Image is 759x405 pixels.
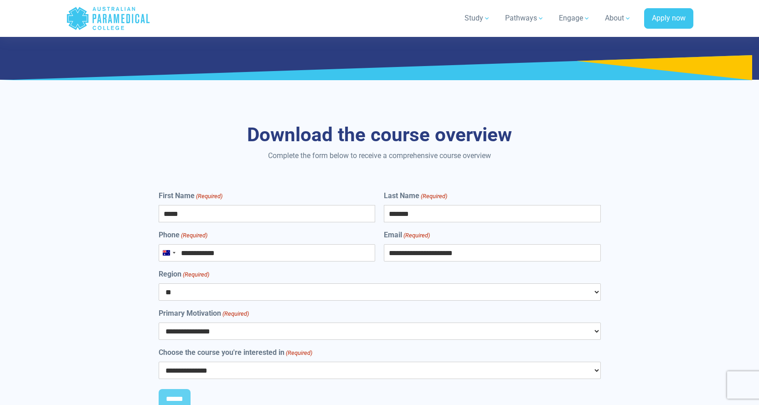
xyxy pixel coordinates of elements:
span: (Required) [403,231,430,240]
label: Region [159,269,209,280]
a: Apply now [644,8,693,29]
span: (Required) [420,192,448,201]
button: Selected country [159,245,178,261]
label: First Name [159,190,222,201]
a: Pathways [500,5,550,31]
a: About [599,5,637,31]
span: (Required) [285,349,312,358]
a: Australian Paramedical College [66,4,150,33]
p: Complete the form below to receive a comprehensive course overview [113,150,646,161]
h3: Download the course overview [113,123,646,147]
label: Primary Motivation [159,308,249,319]
label: Email [384,230,430,241]
a: Study [459,5,496,31]
a: Engage [553,5,596,31]
span: (Required) [222,309,249,318]
label: Choose the course you're interested in [159,347,312,358]
span: (Required) [195,192,222,201]
span: (Required) [180,231,207,240]
span: (Required) [182,270,209,279]
label: Phone [159,230,207,241]
label: Last Name [384,190,447,201]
